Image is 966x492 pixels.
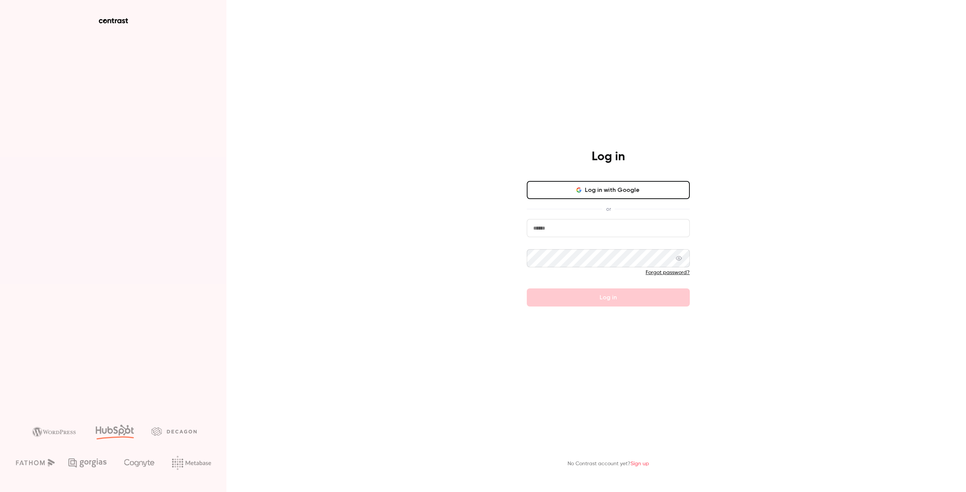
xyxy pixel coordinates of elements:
img: decagon [151,427,197,435]
h4: Log in [592,149,625,164]
a: Forgot password? [646,270,690,275]
span: or [602,205,615,213]
a: Sign up [631,461,649,466]
button: Log in with Google [527,181,690,199]
p: No Contrast account yet? [568,460,649,468]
